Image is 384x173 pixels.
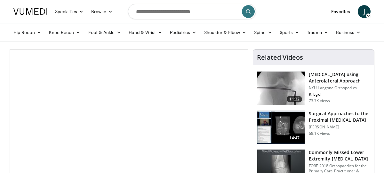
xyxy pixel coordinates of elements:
a: Pediatrics [166,26,200,39]
h3: Commonly Missed Lower Extremity [MEDICAL_DATA] [309,149,370,162]
img: DA_UIUPltOAJ8wcH4xMDoxOjB1O8AjAz.150x105_q85_crop-smart_upscale.jpg [257,111,305,144]
p: NYU Langone Orthopedics [309,85,370,91]
p: 68.1K views [309,131,330,136]
img: 9nZFQMepuQiumqNn4xMDoxOjBzMTt2bJ.150x105_q85_crop-smart_upscale.jpg [257,72,305,105]
p: [PERSON_NAME] [309,125,370,130]
h3: Surgical Approaches to the Proximal [MEDICAL_DATA] [309,110,370,123]
a: Shoulder & Elbow [200,26,250,39]
p: 73.7K views [309,98,330,103]
a: Knee Recon [45,26,84,39]
a: 11:32 [MEDICAL_DATA] using Anterolateral Approach NYU Langone Orthopedics K. Egol 73.7K views [257,71,370,105]
a: Specialties [51,5,87,18]
a: Foot & Ankle [84,26,125,39]
a: Hand & Wrist [125,26,166,39]
a: Trauma [303,26,332,39]
span: 11:32 [287,96,302,102]
input: Search topics, interventions [128,4,256,19]
a: Spine [250,26,276,39]
p: K. Egol [309,92,370,97]
h4: Related Videos [257,54,303,61]
a: Favorites [327,5,354,18]
span: 14:47 [287,135,302,141]
a: Sports [276,26,303,39]
h3: [MEDICAL_DATA] using Anterolateral Approach [309,71,370,84]
a: Hip Recon [10,26,45,39]
a: 14:47 Surgical Approaches to the Proximal [MEDICAL_DATA] [PERSON_NAME] 68.1K views [257,110,370,144]
a: Browse [87,5,117,18]
a: J [358,5,371,18]
a: Business [332,26,365,39]
img: VuMedi Logo [13,8,47,15]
